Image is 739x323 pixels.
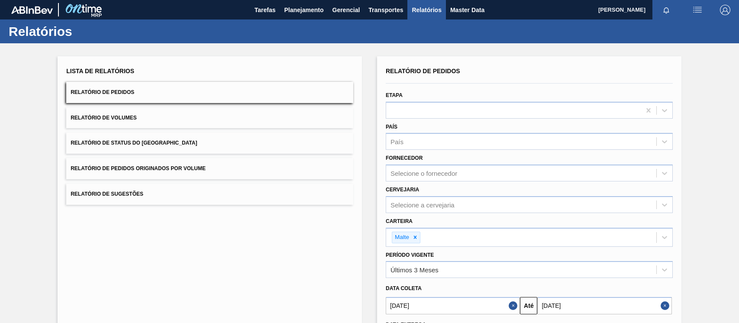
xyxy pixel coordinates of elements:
[284,5,323,15] span: Planejamento
[71,115,136,121] span: Relatório de Volumes
[9,26,162,36] h1: Relatórios
[11,6,53,14] img: TNhmsLtSVTkK8tSr43FrP2fwEKptu5GPRR3wAAAABJRU5ErkJggg==
[692,5,703,15] img: userActions
[390,170,457,177] div: Selecione o fornecedor
[386,68,460,74] span: Relatório de Pedidos
[520,297,537,314] button: Até
[386,155,423,161] label: Fornecedor
[537,297,671,314] input: dd/mm/yyyy
[71,89,134,95] span: Relatório de Pedidos
[332,5,360,15] span: Gerencial
[368,5,403,15] span: Transportes
[66,158,353,179] button: Relatório de Pedidos Originados por Volume
[71,140,197,146] span: Relatório de Status do [GEOGRAPHIC_DATA]
[71,191,143,197] span: Relatório de Sugestões
[390,201,455,208] div: Selecione a cervejaria
[386,187,419,193] label: Cervejaria
[720,5,730,15] img: Logout
[390,138,403,145] div: País
[71,165,206,171] span: Relatório de Pedidos Originados por Volume
[386,297,520,314] input: dd/mm/yyyy
[255,5,276,15] span: Tarefas
[66,68,134,74] span: Lista de Relatórios
[386,124,397,130] label: País
[390,266,439,274] div: Últimos 3 Meses
[66,82,353,103] button: Relatório de Pedidos
[386,92,403,98] label: Etapa
[386,252,434,258] label: Período Vigente
[392,232,410,243] div: Malte
[386,218,413,224] label: Carteira
[652,4,680,16] button: Notificações
[66,132,353,154] button: Relatório de Status do [GEOGRAPHIC_DATA]
[386,285,422,291] span: Data coleta
[66,184,353,205] button: Relatório de Sugestões
[412,5,441,15] span: Relatórios
[661,297,672,314] button: Close
[66,107,353,129] button: Relatório de Volumes
[509,297,520,314] button: Close
[450,5,484,15] span: Master Data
